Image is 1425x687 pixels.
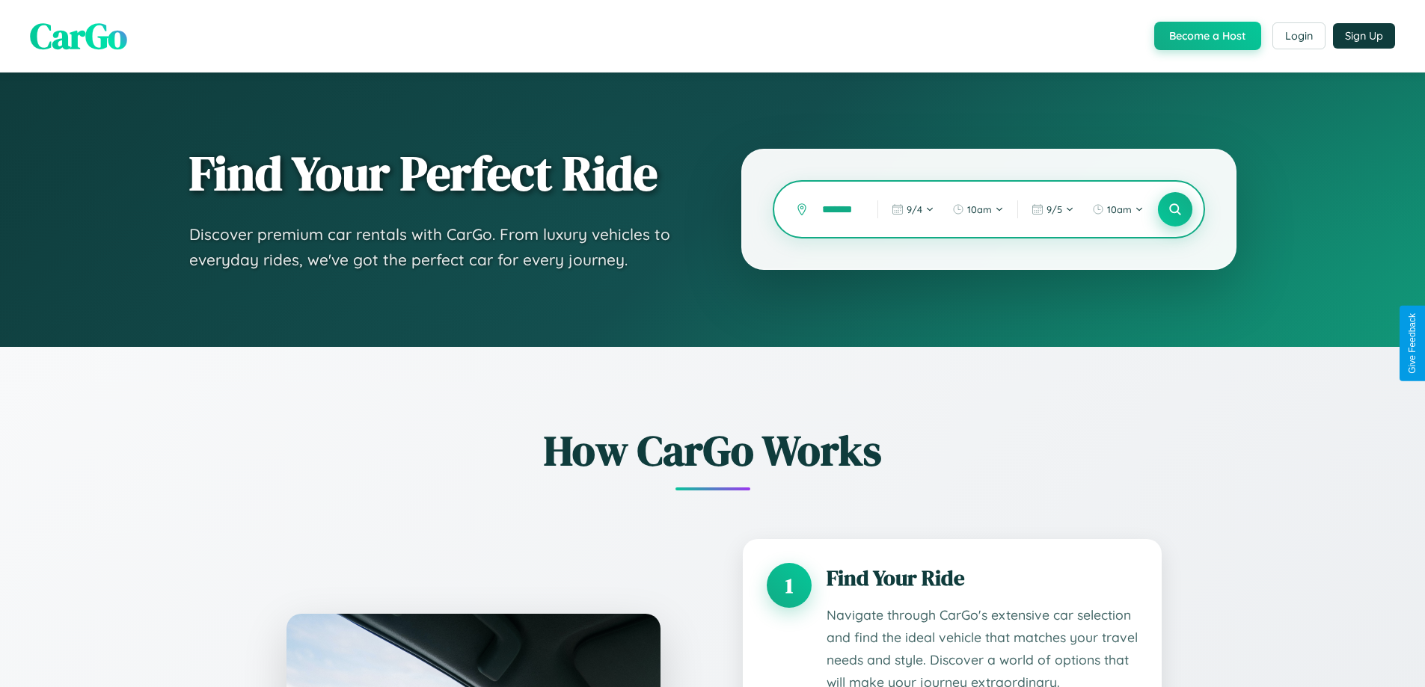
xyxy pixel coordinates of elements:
h1: Find Your Perfect Ride [189,147,682,200]
button: 9/5 [1024,197,1082,221]
span: 9 / 4 [907,203,922,215]
button: 10am [945,197,1011,221]
button: Become a Host [1154,22,1261,50]
button: Login [1272,22,1326,49]
span: CarGo [30,11,127,61]
span: 10am [967,203,992,215]
span: 10am [1107,203,1132,215]
div: 1 [767,563,812,608]
button: 9/4 [884,197,942,221]
button: 10am [1085,197,1151,221]
div: Give Feedback [1407,313,1418,374]
button: Sign Up [1333,23,1395,49]
span: 9 / 5 [1046,203,1062,215]
h2: How CarGo Works [264,422,1162,479]
p: Discover premium car rentals with CarGo. From luxury vehicles to everyday rides, we've got the pe... [189,222,682,272]
h3: Find Your Ride [827,563,1138,593]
